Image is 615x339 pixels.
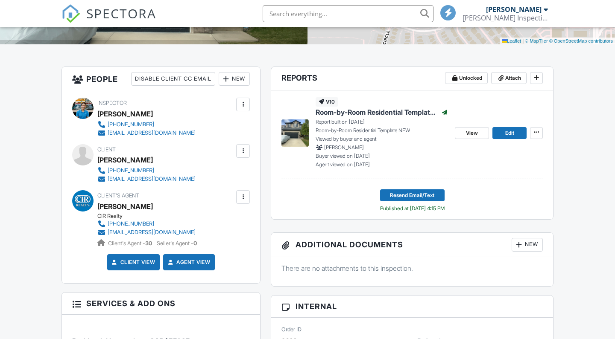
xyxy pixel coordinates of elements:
span: Client's Agent - [108,240,153,246]
div: New [219,72,250,86]
img: The Best Home Inspection Software - Spectora [61,4,80,23]
div: CIR Realty [97,213,202,220]
h3: Internal [271,296,553,318]
div: Disable Client CC Email [131,72,215,86]
strong: 30 [145,240,152,246]
a: SPECTORA [61,12,156,29]
div: New [512,238,543,252]
a: © OpenStreetMap contributors [549,38,613,43]
input: Search everything... [263,5,433,22]
label: Order ID [281,326,302,333]
div: [EMAIL_ADDRESS][DOMAIN_NAME] [108,130,196,136]
span: Client's Agent [97,192,139,199]
a: [PHONE_NUMBER] [97,120,196,129]
span: | [522,38,524,43]
a: [EMAIL_ADDRESS][DOMAIN_NAME] [97,129,196,137]
div: [PHONE_NUMBER] [108,121,154,128]
div: [PERSON_NAME] [97,107,153,120]
span: Client [97,146,116,153]
a: [PHONE_NUMBER] [97,166,196,175]
p: There are no attachments to this inspection. [281,264,543,273]
a: [PERSON_NAME] [97,200,153,213]
strong: 0 [193,240,197,246]
span: SPECTORA [86,4,156,22]
div: [PERSON_NAME] [97,154,153,166]
span: Seller's Agent - [157,240,197,246]
a: [EMAIL_ADDRESS][DOMAIN_NAME] [97,175,196,183]
div: [EMAIL_ADDRESS][DOMAIN_NAME] [108,229,196,236]
a: Leaflet [502,38,521,43]
a: © MapTiler [525,38,548,43]
div: [PERSON_NAME] [486,5,542,14]
a: [EMAIL_ADDRESS][DOMAIN_NAME] [97,228,196,237]
a: Agent View [166,258,210,267]
div: [EMAIL_ADDRESS][DOMAIN_NAME] [108,176,196,183]
h3: Additional Documents [271,233,553,257]
h3: People [62,67,260,91]
div: [PHONE_NUMBER] [108,220,154,227]
a: Client View [110,258,155,267]
span: Inspector [97,100,127,106]
div: Samson Inspections [463,14,548,22]
h3: Services & Add ons [62,293,260,315]
a: [PHONE_NUMBER] [97,220,196,228]
div: [PHONE_NUMBER] [108,167,154,174]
